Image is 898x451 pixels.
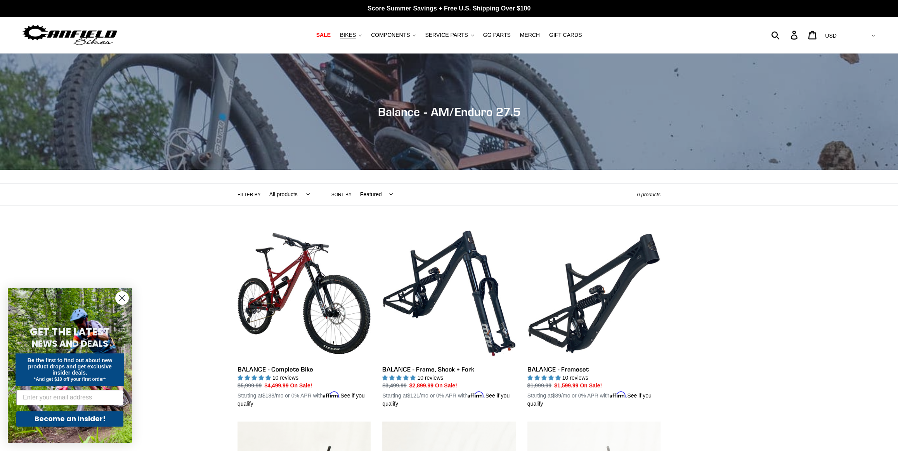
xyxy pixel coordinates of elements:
[340,32,356,38] span: BIKES
[367,30,420,40] button: COMPONENTS
[516,30,544,40] a: MERCH
[378,105,520,119] span: Balance - AM/Enduro 27.5
[637,192,660,197] span: 6 products
[545,30,586,40] a: GIFT CARDS
[425,32,468,38] span: SERVICE PARTS
[312,30,335,40] a: SALE
[115,291,129,305] button: Close dialog
[336,30,366,40] button: BIKES
[32,337,108,350] span: NEWS AND DEALS
[479,30,515,40] a: GG PARTS
[520,32,540,38] span: MERCH
[238,191,261,198] label: Filter by
[549,32,582,38] span: GIFT CARDS
[331,191,352,198] label: Sort by
[421,30,477,40] button: SERVICE PARTS
[21,23,118,47] img: Canfield Bikes
[16,411,123,427] button: Become an Insider!
[371,32,410,38] span: COMPONENTS
[16,390,123,405] input: Enter your email address
[34,377,106,382] span: *And get $10 off your first order*
[483,32,511,38] span: GG PARTS
[30,325,110,339] span: GET THE LATEST
[775,26,795,43] input: Search
[316,32,331,38] span: SALE
[28,357,113,376] span: Be the first to find out about new product drops and get exclusive insider deals.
